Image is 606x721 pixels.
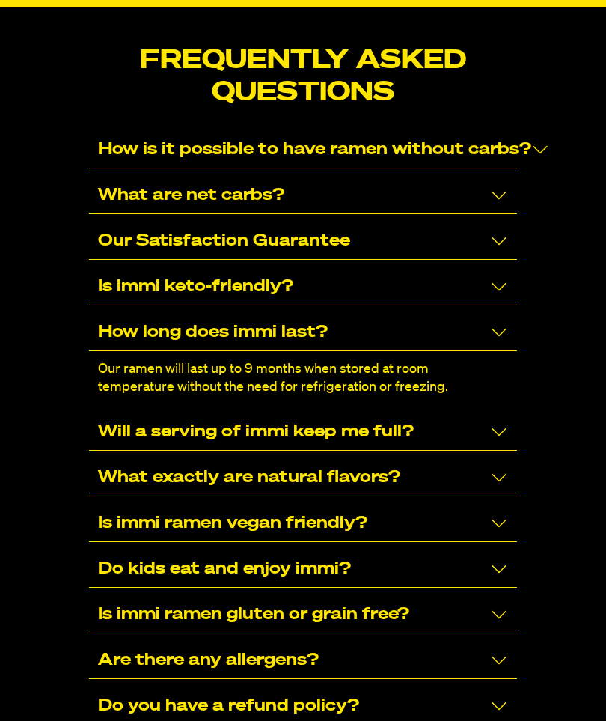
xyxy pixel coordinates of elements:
[89,45,516,109] h2: FREQUENTLY ASKED QUESTIONS
[490,697,508,715] svg: Collapse/Expand
[89,505,516,542] div: Is immi ramen vegan friendly?
[89,597,516,633] div: Is immi ramen gluten or grain free?
[98,232,350,250] p: Our Satisfaction Guarantee
[531,141,549,159] svg: Collapse/Expand
[98,514,367,532] p: Is immi ramen vegan friendly?
[490,606,508,624] svg: Collapse/Expand
[89,551,516,588] div: Do kids eat and enjoy immi?
[98,560,351,578] p: Do kids eat and enjoy immi?
[490,469,508,487] svg: Collapse/Expand
[89,177,516,214] div: What are net carbs?
[89,642,516,679] div: Are there any allergens?
[490,560,508,578] svg: Collapse/Expand
[89,223,516,260] div: Our Satisfaction Guarantee
[490,514,508,532] svg: Collapse/Expand
[89,314,516,351] div: How long does immi last?
[490,186,508,204] svg: Collapse/Expand
[98,278,293,296] p: Is immi keto-friendly?
[98,606,409,624] p: Is immi ramen gluten or grain free?
[490,323,508,341] svg: Collapse/Expand
[98,360,507,396] p: Our ramen will last up to 9 months when stored at room temperature without the need for refrigera...
[98,186,284,204] p: What are net carbs?
[98,323,328,341] p: How long does immi last?
[98,469,400,487] p: What exactly are natural flavors?
[89,460,516,496] div: What exactly are natural flavors?
[98,423,414,441] p: Will a serving of immi keep me full?
[490,651,508,669] svg: Collapse/Expand
[89,269,516,305] div: Is immi keto-friendly?
[98,651,319,669] p: Are there any allergens?
[98,697,359,715] p: Do you have a refund policy?
[89,414,516,451] div: Will a serving of immi keep me full?
[490,423,508,441] svg: Collapse/Expand
[490,232,508,250] svg: Collapse/Expand
[490,278,508,296] svg: Collapse/Expand
[89,132,516,168] div: How is it possible to have ramen without carbs?
[98,141,531,159] p: How is it possible to have ramen without carbs?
